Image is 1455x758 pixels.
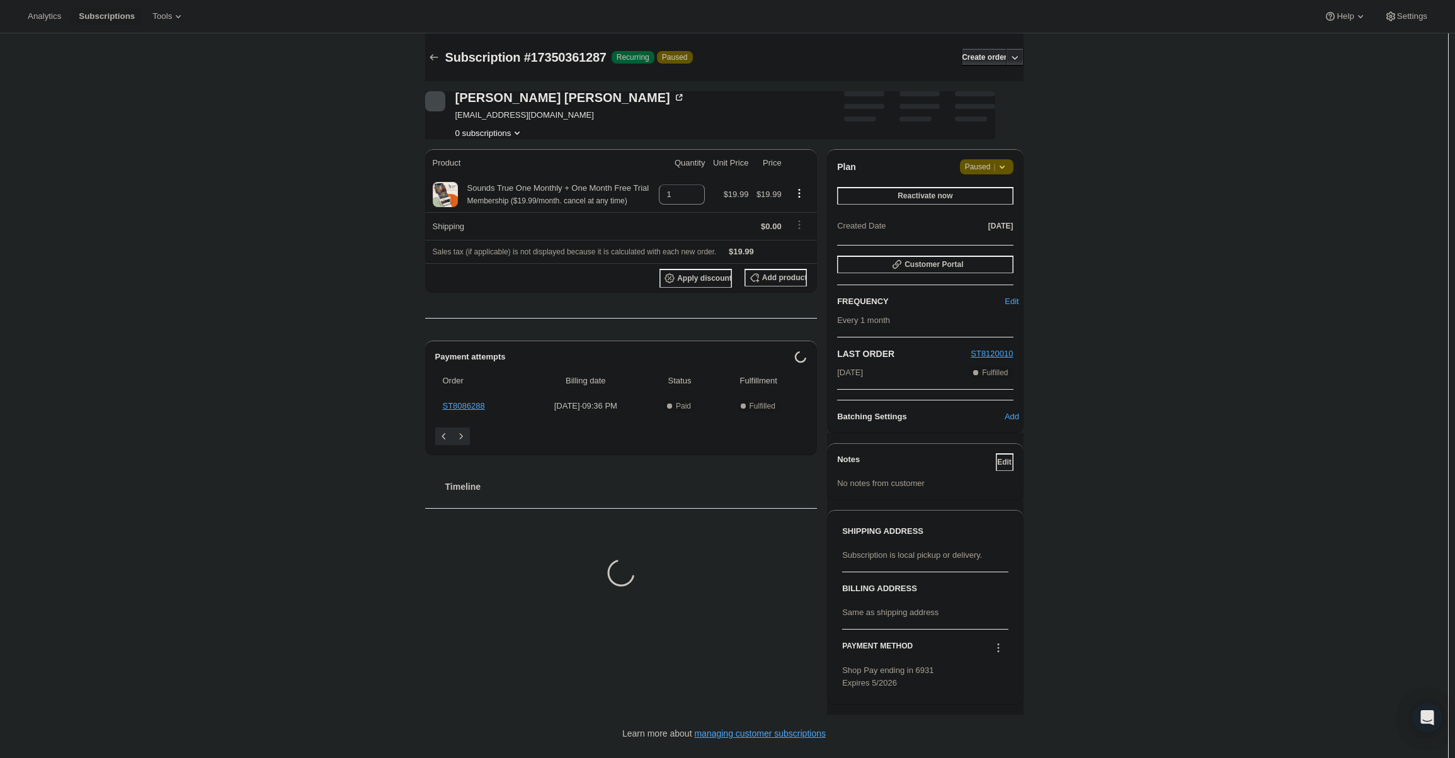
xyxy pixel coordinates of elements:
[898,191,952,201] span: Reactivate now
[717,375,799,387] span: Fulfillment
[425,149,655,177] th: Product
[445,50,607,64] span: Subscription #17350361287
[842,525,1008,538] h3: SHIPPING ADDRESS
[530,375,642,387] span: Billing date
[455,109,685,122] span: [EMAIL_ADDRESS][DOMAIN_NAME]
[530,400,642,412] span: [DATE] · 09:36 PM
[79,11,135,21] span: Subscriptions
[455,91,685,104] div: [PERSON_NAME] [PERSON_NAME]
[1337,11,1354,21] span: Help
[837,220,886,232] span: Created Date
[745,269,807,286] button: Add product
[433,247,717,256] span: Sales tax (if applicable) is not displayed because it is calculated with each new order.
[28,11,61,21] span: Analytics
[837,453,995,471] h3: Notes
[996,453,1013,471] button: Edit
[455,127,524,139] button: Product actions
[71,8,142,25] button: Subscriptions
[435,427,807,445] nav: Pagination
[435,367,526,395] th: Order
[752,149,785,177] th: Price
[837,295,1010,308] h2: FREQUENCY
[1316,8,1374,25] button: Help
[993,162,995,172] span: |
[962,48,1007,66] button: Create order
[750,401,775,411] span: Fulfilled
[1397,11,1427,21] span: Settings
[435,351,795,363] h2: Payment attempts
[988,217,1013,235] button: [DATE]
[729,247,754,256] span: $19.99
[443,401,485,410] a: ST8086288
[425,212,655,240] th: Shipping
[1005,295,1019,308] span: Edit
[988,221,1013,231] span: [DATE]
[837,187,1013,205] button: Reactivate now
[445,480,818,493] h2: Timeline
[145,8,192,25] button: Tools
[452,427,470,445] button: Next
[842,641,913,658] h3: PAYMENT METHOD
[842,582,1008,595] h3: BILLING ADDRESS
[659,269,732,288] button: Apply discount
[425,91,445,111] span: Carolyn Moore
[724,189,749,199] span: $19.99
[837,315,890,325] span: Every 1 month
[837,478,925,488] span: No notes from customer
[904,259,963,269] span: Customer Portal
[837,410,1010,423] h6: Batching Settings
[649,375,710,387] span: Status
[971,348,1013,360] button: ST8120010
[1003,291,1021,312] button: Edit
[433,182,458,207] img: product img
[467,196,627,205] small: Membership ($19.99/month. cancel at any time)
[1005,410,1019,423] span: Add
[962,52,1007,62] span: Create order
[709,149,752,177] th: Unit Price
[1003,407,1021,427] button: Add
[837,366,863,379] span: [DATE]
[837,348,971,360] h2: LAST ORDER
[694,728,826,738] a: managing customer subscriptions
[971,349,1013,358] a: ST8120010
[425,48,443,66] button: Subscriptions
[655,149,709,177] th: Quantity
[1412,703,1442,733] div: Open Intercom Messenger
[842,550,982,560] span: Subscription is local pickup or delivery.
[756,189,782,199] span: $19.99
[662,52,688,62] span: Paused
[617,52,649,62] span: Recurring
[789,186,809,200] button: Product actions
[789,218,809,232] button: Shipping actions
[762,273,807,283] span: Add product
[20,8,69,25] button: Analytics
[152,11,172,21] span: Tools
[842,608,939,617] span: Same as shipping address
[761,222,782,231] span: $0.00
[622,727,826,740] p: Learn more about
[982,368,1008,378] span: Fulfilled
[965,161,1008,173] span: Paused
[842,665,933,687] span: Shop Pay ending in 6931 Expires 5/2026
[997,457,1012,467] span: Edit
[837,256,1013,273] button: Customer Portal
[677,273,732,283] span: Apply discount
[676,401,691,411] span: Paid
[458,182,649,207] div: Sounds True One Monthly + One Month Free Trial
[1377,8,1435,25] button: Settings
[837,161,856,173] h2: Plan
